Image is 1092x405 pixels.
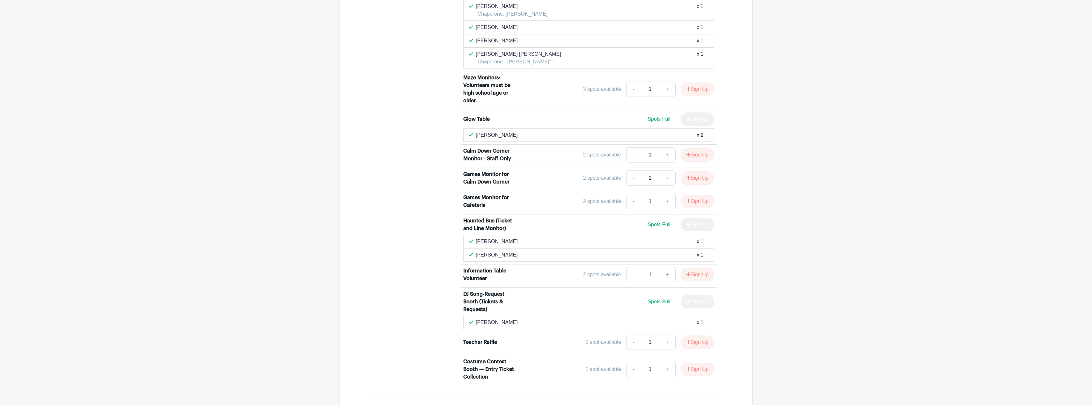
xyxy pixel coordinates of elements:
div: x 1 [697,24,703,31]
a: - [626,170,641,186]
div: x 1 [697,238,703,245]
p: "Chaperone: [PERSON_NAME]" [476,10,549,18]
div: Teacher Raffle [463,338,497,346]
div: Glow Table [463,115,490,123]
span: Spots Full [648,222,670,227]
div: x 1 [697,3,703,18]
a: - [626,194,641,209]
p: [PERSON_NAME] [476,319,518,326]
a: + [659,194,675,209]
button: Sign Up [681,148,714,162]
span: Spots Full [648,116,670,122]
div: Games Monitor for Calm Down Corner [463,170,518,186]
div: x 1 [697,319,703,326]
div: DJ Song-Request Booth (Tickets & Requests) [463,290,518,313]
div: x 1 [697,37,703,45]
p: [PERSON_NAME] [476,3,549,10]
div: x 2 [697,131,703,139]
p: [PERSON_NAME] [PERSON_NAME] [476,50,561,58]
div: 2 spots available [583,174,621,182]
a: - [626,267,641,282]
button: Sign Up [681,268,714,281]
a: - [626,82,641,97]
p: "Chaperone - [PERSON_NAME]" [476,58,561,66]
a: + [659,267,675,282]
div: Maze Monitors: Volunteers must be high school age or older. [463,74,518,105]
a: - [626,335,641,350]
p: [PERSON_NAME] [476,37,518,45]
span: Spots Full [648,299,670,304]
div: 1 spot available [586,365,621,373]
div: 3 spots available [583,85,621,93]
p: [PERSON_NAME] [476,238,518,245]
div: Games Monitor for Cafeteria [463,194,518,209]
div: Costume Contest Booth — Entry Ticket Collection [463,358,518,381]
button: Sign Up [681,363,714,376]
div: 1 spot available [586,338,621,346]
p: [PERSON_NAME] [476,24,518,31]
button: Sign Up [681,171,714,185]
div: 2 spots available [583,198,621,205]
a: - [626,147,641,163]
a: + [659,335,675,350]
a: + [659,147,675,163]
div: Haunted Bus (Ticket and Line Monitor) [463,217,518,232]
div: x 1 [697,50,703,66]
a: + [659,362,675,377]
div: Information Table Volunteer [463,267,518,282]
p: [PERSON_NAME] [476,251,518,259]
div: 2 spots available [583,151,621,159]
div: 2 spots available [583,271,621,278]
div: Calm Down Corner Monitor - Staff Only [463,147,518,163]
a: + [659,82,675,97]
button: Sign Up [681,195,714,208]
button: Sign Up [681,336,714,349]
button: Sign Up [681,83,714,96]
a: - [626,362,641,377]
div: x 1 [697,251,703,259]
p: [PERSON_NAME] [476,131,518,139]
a: + [659,170,675,186]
